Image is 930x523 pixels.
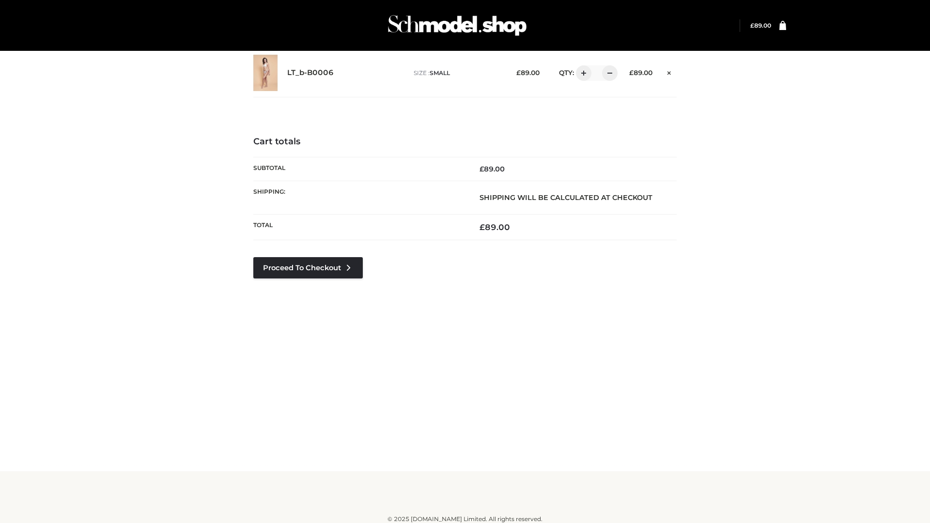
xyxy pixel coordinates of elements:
[253,181,465,214] th: Shipping:
[480,165,484,173] span: £
[629,69,634,77] span: £
[549,65,614,81] div: QTY:
[253,157,465,181] th: Subtotal
[750,22,771,29] bdi: 89.00
[253,137,677,147] h4: Cart totals
[253,215,465,240] th: Total
[253,257,363,278] a: Proceed to Checkout
[750,22,754,29] span: £
[516,69,521,77] span: £
[480,222,510,232] bdi: 89.00
[480,165,505,173] bdi: 89.00
[662,65,677,78] a: Remove this item
[480,222,485,232] span: £
[287,68,334,77] a: LT_b-B0006
[750,22,771,29] a: £89.00
[480,193,652,202] strong: Shipping will be calculated at checkout
[414,69,501,77] p: size :
[253,55,278,91] img: LT_b-B0006 - SMALL
[430,69,450,77] span: SMALL
[516,69,540,77] bdi: 89.00
[385,6,530,45] img: Schmodel Admin 964
[629,69,652,77] bdi: 89.00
